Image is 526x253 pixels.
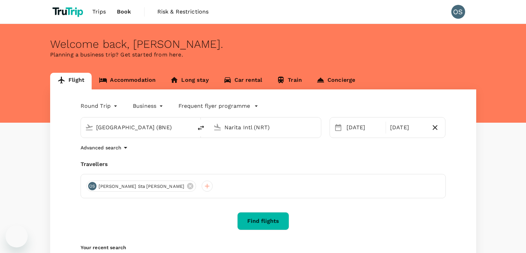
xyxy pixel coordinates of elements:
iframe: Button to launch messaging window [6,225,28,247]
span: Risk & Restrictions [157,8,209,16]
a: Flight [50,73,92,89]
button: delete [193,120,209,136]
button: Open [188,127,189,128]
p: Planning a business trip? Get started from here. [50,51,476,59]
p: Your recent search [81,244,446,251]
a: Concierge [309,73,362,89]
a: Train [269,73,309,89]
div: Travellers [81,160,446,168]
input: Depart from [96,122,178,133]
div: OS [88,182,96,190]
button: Find flights [237,212,289,230]
button: Frequent flyer programme [178,102,258,110]
button: Advanced search [81,143,130,152]
span: [PERSON_NAME] Sta [PERSON_NAME] [94,183,189,190]
div: Business [133,101,165,112]
div: OS [451,5,465,19]
button: Open [316,127,317,128]
p: Frequent flyer programme [178,102,250,110]
div: [DATE] [344,121,384,134]
input: Going to [224,122,306,133]
span: Book [117,8,131,16]
a: Accommodation [92,73,163,89]
span: Trips [92,8,106,16]
div: OS[PERSON_NAME] Sta [PERSON_NAME] [86,181,196,192]
a: Long stay [163,73,216,89]
div: [DATE] [387,121,428,134]
div: Welcome back , [PERSON_NAME] . [50,38,476,51]
img: TruTrip logo [50,4,87,19]
div: Round Trip [81,101,119,112]
a: Car rental [216,73,270,89]
p: Advanced search [81,144,121,151]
